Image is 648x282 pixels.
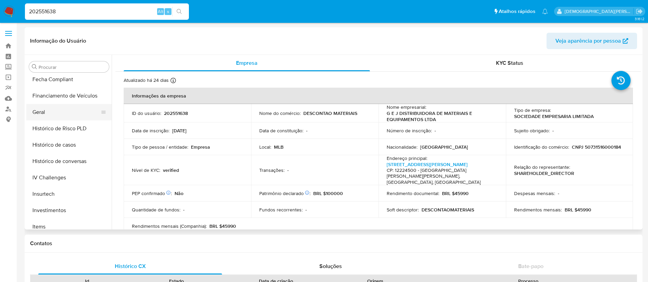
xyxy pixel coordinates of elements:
[558,190,559,196] p: -
[514,207,562,213] p: Rendimentos mensais :
[420,144,468,150] p: [GEOGRAPHIC_DATA]
[259,110,301,116] p: Nome do comércio :
[572,144,621,150] p: CNPJ 50731516000184
[514,190,555,196] p: Despesas mensais :
[514,144,569,150] p: Identificação do comércio :
[259,128,303,134] p: Data de constituição :
[387,104,426,110] p: Nome empresarial :
[514,128,550,134] p: Sujeito obrigado :
[259,190,311,196] p: Patrimônio declarado :
[26,153,112,169] button: Histórico de conversas
[496,59,523,67] span: KYC Status
[499,8,535,15] span: Atalhos rápidos
[132,190,172,196] p: PEP confirmado :
[25,7,189,16] input: Pesquise usuários ou casos...
[552,128,554,134] p: -
[555,33,621,49] span: Veja aparência por pessoa
[115,262,146,270] span: Histórico CX
[387,161,468,168] a: [STREET_ADDRESS][PERSON_NAME]
[132,110,161,116] p: ID do usuário :
[514,170,574,176] p: SHAREHOLDER_DIRECTOR
[124,77,169,84] p: Atualizado há 24 dias
[565,207,591,213] p: BRL $45990
[172,7,186,16] button: search-icon
[274,144,284,150] p: MLB
[287,167,289,173] p: -
[547,33,637,49] button: Veja aparência por pessoa
[26,219,112,235] button: Items
[158,8,163,15] span: Alt
[172,128,187,134] p: [DATE]
[313,190,343,196] p: BRL $100000
[164,110,188,116] p: 202551638
[175,190,183,196] p: Não
[387,128,432,134] p: Número de inscrição :
[32,64,37,70] button: Procurar
[636,8,643,15] a: Sair
[514,107,551,113] p: Tipo de empresa :
[514,164,570,170] p: Relação do representante :
[565,8,634,15] p: thais.asantos@mercadolivre.com
[387,110,495,122] p: G E J DISTRIBUIDORA DE MATERIAIS E EQUIPAMENTOS LTDA
[132,207,180,213] p: Quantidade de fundos :
[183,207,184,213] p: -
[26,120,112,137] button: Histórico de Risco PLD
[163,167,179,173] p: verified
[236,59,258,67] span: Empresa
[387,190,439,196] p: Rendimento documental :
[26,88,112,104] button: Financiamento de Veículos
[39,64,106,70] input: Procurar
[132,144,188,150] p: Tipo de pessoa / entidade :
[259,144,271,150] p: Local :
[387,155,427,161] p: Endereço principal :
[518,262,543,270] span: Bate-papo
[191,144,210,150] p: Empresa
[26,169,112,186] button: IV Challenges
[259,167,285,173] p: Transações :
[514,113,594,119] p: SOCIEDADE EMPRESARIA LIMITADA
[26,186,112,202] button: Insurtech
[26,71,112,88] button: Fecha Compliant
[26,104,106,120] button: Geral
[305,207,307,213] p: -
[26,202,112,219] button: Investimentos
[422,207,474,213] p: DESCONTAOMATERIAIS
[542,9,548,14] a: Notificações
[435,128,436,134] p: -
[132,223,207,229] p: Rendimentos mensais (Companhia) :
[132,167,160,173] p: Nível de KYC :
[132,128,169,134] p: Data de inscrição :
[26,137,112,153] button: Histórico de casos
[30,240,637,247] h1: Contatos
[124,88,633,104] th: Informações da empresa
[442,190,469,196] p: BRL $45990
[209,223,236,229] p: BRL $45990
[387,207,419,213] p: Soft descriptor :
[387,144,417,150] p: Nacionalidade :
[306,128,307,134] p: -
[30,38,86,44] h1: Informação do Usuário
[387,167,495,185] h4: CP: 12224500 - [GEOGRAPHIC_DATA][PERSON_NAME][PERSON_NAME], [GEOGRAPHIC_DATA], [GEOGRAPHIC_DATA]
[167,8,169,15] span: s
[259,207,303,213] p: Fundos recorrentes :
[303,110,357,116] p: DESCONTAO MATERIAIS
[319,262,342,270] span: Soluções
